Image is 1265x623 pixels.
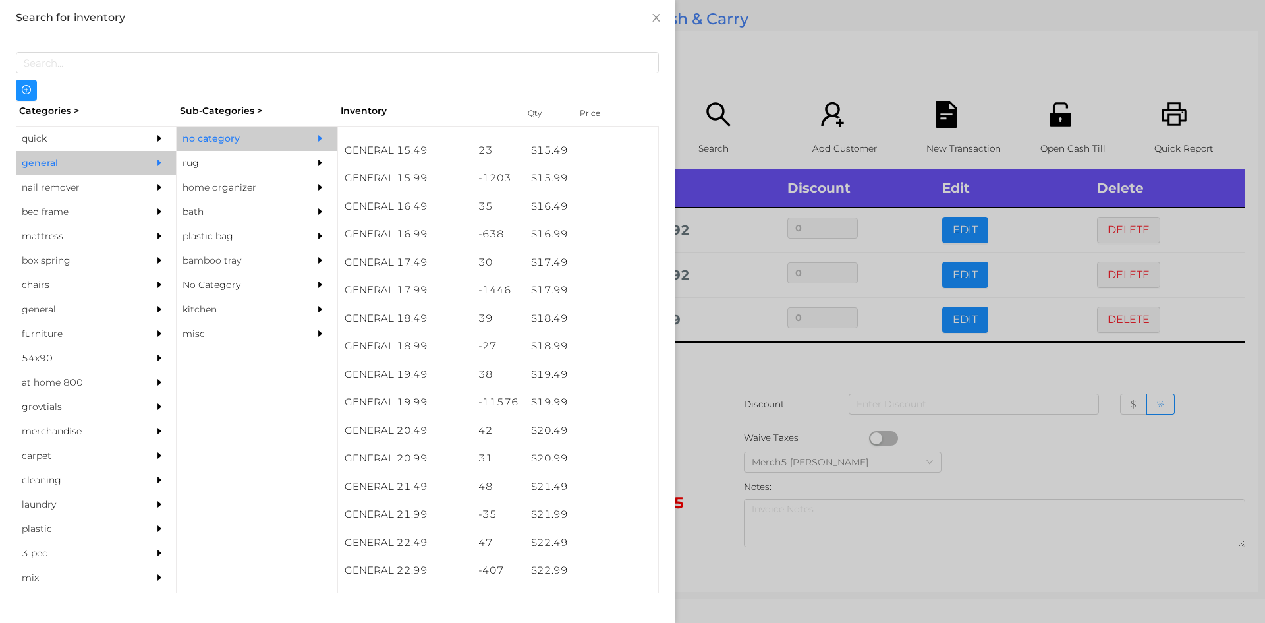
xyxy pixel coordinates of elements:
div: 3 pec [16,541,136,566]
div: $ 18.99 [524,332,658,361]
div: rug [177,151,297,175]
input: Search... [16,52,659,73]
i: icon: caret-right [316,207,325,216]
div: 35 [472,193,525,221]
i: icon: caret-right [155,427,164,436]
div: 30 [472,249,525,277]
div: No Category [177,273,297,297]
i: icon: caret-right [155,549,164,558]
div: GENERAL 18.99 [338,332,472,361]
div: 38 [472,361,525,389]
i: icon: caret-right [316,158,325,167]
div: Search for inventory [16,11,659,25]
i: icon: caret-right [155,524,164,533]
div: GENERAL 15.49 [338,136,472,165]
div: -1446 [472,276,525,305]
i: icon: caret-right [316,134,325,143]
div: $ 17.99 [524,276,658,305]
div: GENERAL 19.99 [338,388,472,417]
div: -27 [472,332,525,361]
i: icon: caret-right [316,256,325,265]
div: $ 20.49 [524,417,658,445]
div: GENERAL 16.49 [338,193,472,221]
i: icon: caret-right [316,231,325,241]
i: icon: caret-right [155,158,164,167]
div: GENERAL 17.99 [338,276,472,305]
div: $ 22.99 [524,556,658,585]
i: icon: close [651,13,661,23]
button: icon: plus-circle [16,80,37,101]
div: -35 [472,500,525,529]
div: laundry [16,492,136,517]
div: home organizer [177,175,297,200]
i: icon: caret-right [155,183,164,192]
i: icon: caret-right [316,183,325,192]
div: quick [16,127,136,151]
div: at home 800 [16,371,136,395]
div: carpet [16,444,136,468]
div: 23 [472,136,525,165]
div: -1203 [472,164,525,193]
i: icon: caret-right [155,207,164,216]
div: mattress [16,224,136,249]
div: mix [16,566,136,590]
i: icon: caret-right [155,353,164,363]
div: $ 15.99 [524,164,658,193]
div: cleaning [16,468,136,492]
div: chairs [16,273,136,297]
div: Qty [524,104,564,123]
div: GENERAL 23.49 [338,585,472,613]
div: GENERAL 21.99 [338,500,472,529]
div: $ 21.49 [524,473,658,501]
div: GENERAL 22.49 [338,529,472,557]
div: nail remover [16,175,136,200]
div: $ 16.99 [524,220,658,249]
div: 47 [472,529,525,557]
i: icon: caret-right [155,305,164,314]
div: GENERAL 22.99 [338,556,472,585]
div: $ 22.49 [524,529,658,557]
div: misc [177,322,297,346]
div: general [16,151,136,175]
div: Price [576,104,629,123]
i: icon: caret-right [316,280,325,289]
i: icon: caret-right [155,256,164,265]
div: $ 19.49 [524,361,658,389]
div: $ 17.49 [524,249,658,277]
i: icon: caret-right [155,573,164,582]
div: $ 23.49 [524,585,658,613]
div: $ 19.99 [524,388,658,417]
div: $ 21.99 [524,500,658,529]
div: GENERAL 21.49 [338,473,472,501]
div: $ 18.49 [524,305,658,333]
div: $ 20.99 [524,444,658,473]
div: Inventory [341,104,511,118]
div: GENERAL 16.99 [338,220,472,249]
div: bamboo tray [177,249,297,273]
div: furniture [16,322,136,346]
div: merchandise [16,419,136,444]
div: Sub-Categories > [177,101,337,121]
div: $ 16.49 [524,193,658,221]
div: GENERAL 19.49 [338,361,472,389]
div: kitchen [177,297,297,322]
i: icon: caret-right [155,475,164,485]
i: icon: caret-right [155,231,164,241]
div: -638 [472,220,525,249]
i: icon: caret-right [155,280,164,289]
div: bath [177,200,297,224]
div: GENERAL 17.49 [338,249,472,277]
i: icon: caret-right [155,402,164,411]
i: icon: caret-right [316,329,325,338]
div: plastic bag [177,224,297,249]
div: 51 [472,585,525,613]
div: Categories > [16,101,177,121]
div: no category [177,127,297,151]
div: appliances [16,590,136,614]
i: icon: caret-right [155,451,164,460]
div: box spring [16,249,136,273]
div: grovtials [16,395,136,419]
div: $ 15.49 [524,136,658,165]
i: icon: caret-right [155,134,164,143]
i: icon: caret-right [155,500,164,509]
